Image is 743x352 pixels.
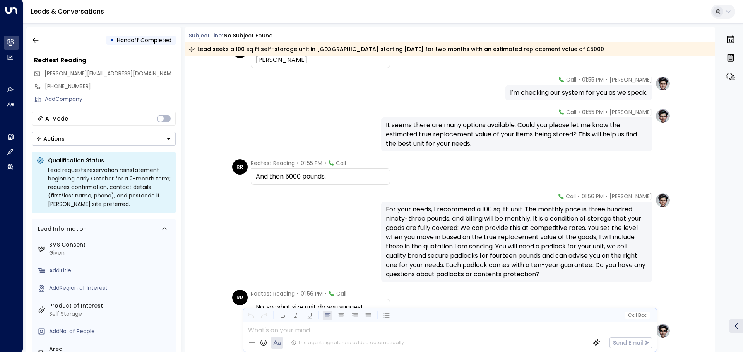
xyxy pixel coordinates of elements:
div: No, so what size unit do you suggest [256,303,385,312]
span: 01:56 PM [301,290,323,298]
span: john@johnpannell.com [45,70,176,78]
span: • [578,76,580,83]
button: Cc|Bcc [625,312,649,319]
button: Redo [259,311,269,320]
span: • [578,192,580,200]
span: [PERSON_NAME] [609,192,652,200]
div: The agent signature is added automatically [291,339,404,346]
div: Button group with a nested menu [32,132,176,146]
div: RR [232,159,248,175]
div: • [110,33,114,47]
div: No subject found [224,32,273,40]
span: • [606,76,608,83]
div: For your needs, I recommend a 100 sq. ft. unit. The monthly price is three hundred ninety-three p... [386,205,647,279]
img: profile-logo.png [655,192,671,208]
span: • [606,192,608,200]
span: | [635,313,637,318]
div: Given [49,249,173,257]
div: AddNo. of People [49,327,173,335]
div: Lead Information [35,225,87,233]
span: Call [566,108,576,116]
p: Qualification Status [48,156,171,164]
span: Redtest Reading [251,290,295,298]
img: profile-logo.png [655,76,671,91]
div: Actions [36,135,65,142]
div: RR [232,290,248,305]
div: And then 5000 pounds. [256,172,385,181]
div: Lead requests reservation reinstatement beginning early October for a 2-month term; requires conf... [48,166,171,208]
span: 01:56 PM [582,192,604,200]
button: Actions [32,132,176,146]
span: Handoff Completed [117,36,171,44]
img: profile-logo.png [655,108,671,124]
img: profile-logo.png [655,323,671,338]
span: Call [336,159,346,167]
div: It seems there are many options available. Could you please let me know the estimated true replac... [386,121,647,148]
div: [PERSON_NAME] [256,55,385,65]
span: [PERSON_NAME] [609,108,652,116]
span: 01:55 PM [301,159,322,167]
div: Self Storage [49,310,173,318]
div: [PHONE_NUMBER] [45,82,176,90]
span: • [297,159,299,167]
span: Call [566,76,576,83]
span: Cc Bcc [628,313,646,318]
label: Product of Interest [49,302,173,310]
div: Redtest Reading [34,56,176,65]
span: • [324,159,326,167]
span: 01:55 PM [582,108,604,116]
div: AddTitle [49,267,173,275]
span: [PERSON_NAME] [609,76,652,83]
span: Subject Line: [189,32,223,39]
a: Leads & Conversations [31,7,104,16]
div: I’m checking our system for you as we speak. [510,88,647,97]
span: 01:55 PM [582,76,604,83]
span: • [325,290,327,298]
button: Undo [246,311,255,320]
div: Lead seeks a 100 sq ft self-storage unit in [GEOGRAPHIC_DATA] starting [DATE] for two months with... [189,45,604,53]
span: • [606,108,608,116]
span: Redtest Reading [251,159,295,167]
span: • [578,108,580,116]
div: AddCompany [45,95,176,103]
span: [PERSON_NAME][EMAIL_ADDRESS][DOMAIN_NAME] [45,70,176,77]
div: AddRegion of Interest [49,284,173,292]
span: • [297,290,299,298]
div: AI Mode [45,115,68,122]
label: SMS Consent [49,241,173,249]
span: Call [566,192,576,200]
span: Call [336,290,346,298]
